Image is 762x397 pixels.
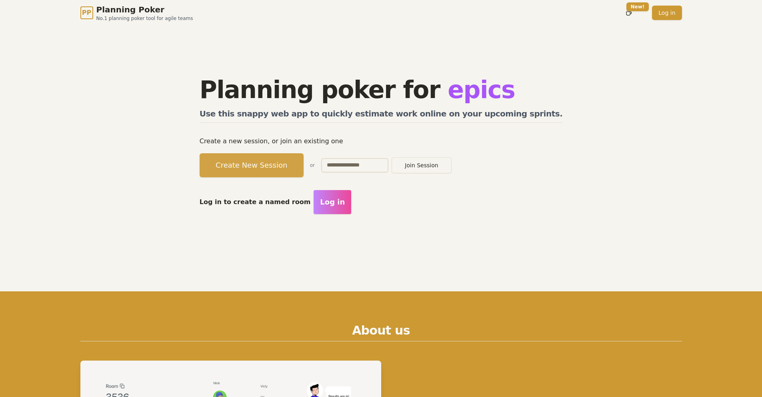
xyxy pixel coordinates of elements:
div: New! [626,2,649,11]
span: PP [82,8,91,18]
span: Log in [320,196,345,208]
a: Log in [652,6,682,20]
p: Create a new session, or join an existing one [200,136,563,147]
span: or [310,162,315,168]
p: Log in to create a named room [200,196,311,208]
button: New! [622,6,636,20]
h2: Use this snappy web app to quickly estimate work online on your upcoming sprints. [200,108,563,123]
span: epics [448,76,515,104]
button: Log in [314,190,351,214]
button: Create New Session [200,153,304,177]
button: Join Session [392,157,452,173]
h1: Planning poker for [200,78,563,102]
a: PPPlanning PokerNo.1 planning poker tool for agile teams [80,4,193,22]
span: Planning Poker [96,4,193,15]
span: No.1 planning poker tool for agile teams [96,15,193,22]
h2: About us [80,323,682,341]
